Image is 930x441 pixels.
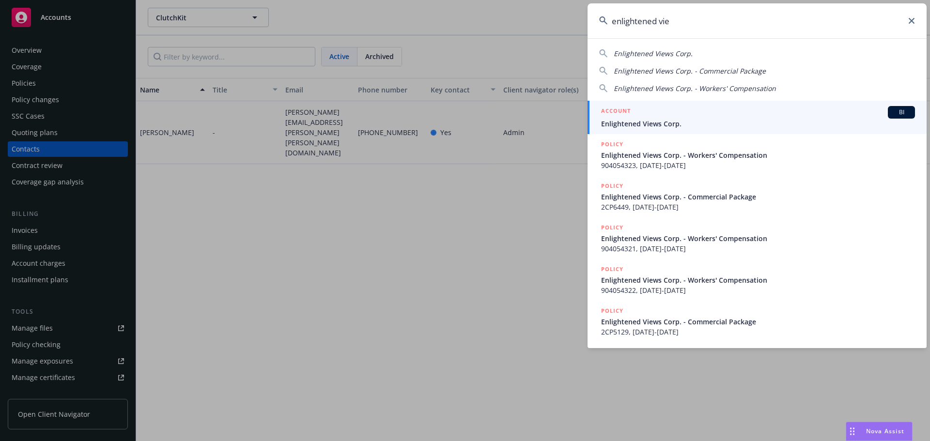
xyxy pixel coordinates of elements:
[588,134,927,176] a: POLICYEnlightened Views Corp. - Workers' Compensation904054323, [DATE]-[DATE]
[601,192,915,202] span: Enlightened Views Corp. - Commercial Package
[588,259,927,301] a: POLICYEnlightened Views Corp. - Workers' Compensation904054322, [DATE]-[DATE]
[601,202,915,212] span: 2CP6449, [DATE]-[DATE]
[601,223,623,232] h5: POLICY
[601,264,623,274] h5: POLICY
[892,108,911,117] span: BI
[601,150,915,160] span: Enlightened Views Corp. - Workers' Compensation
[601,119,915,129] span: Enlightened Views Corp.
[588,3,927,38] input: Search...
[614,49,693,58] span: Enlightened Views Corp.
[614,66,766,76] span: Enlightened Views Corp. - Commercial Package
[601,106,631,118] h5: ACCOUNT
[588,101,927,134] a: ACCOUNTBIEnlightened Views Corp.
[601,285,915,295] span: 904054322, [DATE]-[DATE]
[601,327,915,337] span: 2CP5129, [DATE]-[DATE]
[601,181,623,191] h5: POLICY
[588,176,927,217] a: POLICYEnlightened Views Corp. - Commercial Package2CP6449, [DATE]-[DATE]
[846,422,913,441] button: Nova Assist
[846,422,858,441] div: Drag to move
[601,275,915,285] span: Enlightened Views Corp. - Workers' Compensation
[866,427,904,435] span: Nova Assist
[601,139,623,149] h5: POLICY
[601,233,915,243] span: Enlightened Views Corp. - Workers' Compensation
[588,301,927,342] a: POLICYEnlightened Views Corp. - Commercial Package2CP5129, [DATE]-[DATE]
[601,160,915,170] span: 904054323, [DATE]-[DATE]
[601,306,623,316] h5: POLICY
[601,317,915,327] span: Enlightened Views Corp. - Commercial Package
[588,217,927,259] a: POLICYEnlightened Views Corp. - Workers' Compensation904054321, [DATE]-[DATE]
[601,243,915,254] span: 904054321, [DATE]-[DATE]
[614,84,776,93] span: Enlightened Views Corp. - Workers' Compensation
